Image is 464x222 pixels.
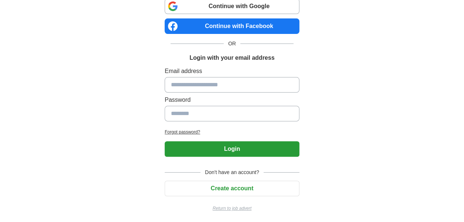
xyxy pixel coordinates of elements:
[165,129,299,135] a: Forgot password?
[200,169,264,176] span: Don't have an account?
[165,205,299,212] a: Return to job advert
[189,53,274,62] h1: Login with your email address
[165,67,299,76] label: Email address
[165,181,299,196] button: Create account
[165,96,299,104] label: Password
[165,18,299,34] a: Continue with Facebook
[224,40,240,48] span: OR
[165,141,299,157] button: Login
[165,185,299,191] a: Create account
